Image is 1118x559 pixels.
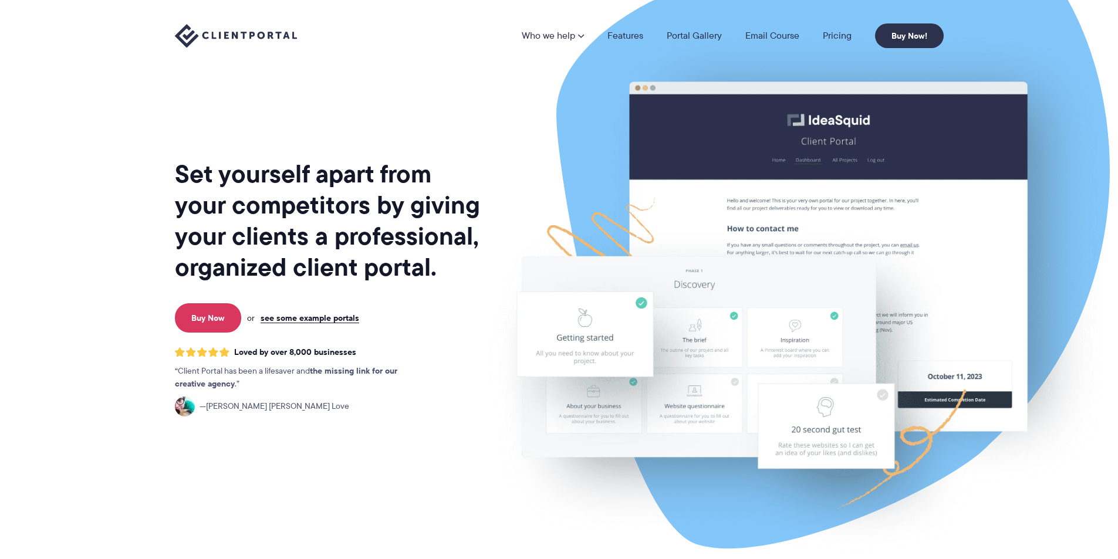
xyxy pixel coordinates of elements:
span: [PERSON_NAME] [PERSON_NAME] Love [200,400,349,413]
strong: the missing link for our creative agency [175,364,397,390]
a: Buy Now! [875,23,944,48]
p: Client Portal has been a lifesaver and . [175,365,421,391]
a: Buy Now [175,303,241,333]
a: Pricing [823,31,852,40]
a: Portal Gallery [667,31,722,40]
a: Email Course [745,31,799,40]
a: Features [607,31,643,40]
a: Who we help [522,31,584,40]
span: or [247,313,255,323]
a: see some example portals [261,313,359,323]
span: Loved by over 8,000 businesses [234,347,356,357]
h1: Set yourself apart from your competitors by giving your clients a professional, organized client ... [175,158,482,283]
